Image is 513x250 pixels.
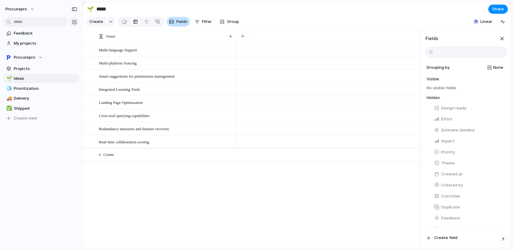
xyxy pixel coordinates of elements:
div: 🧊 [6,85,11,92]
a: ✅Shipped [3,104,79,113]
button: Group [217,17,242,27]
button: Feedback [432,213,507,223]
span: Ideas [14,75,77,82]
div: 🌱 [6,75,11,82]
button: Procurepro [3,53,79,62]
h4: Visible [427,76,507,82]
div: 🚚 [6,95,11,102]
span: Effort [441,116,453,122]
button: Share [488,5,508,14]
span: Impact [441,138,455,144]
button: Create field [424,233,508,243]
span: Landing Page Optimization [99,99,143,106]
button: ✅ [5,105,12,112]
span: Create [103,152,114,158]
button: Duplicate [432,202,507,212]
span: None [493,64,503,71]
span: Name [106,33,115,39]
span: Priority [441,149,455,155]
button: 🚚 [5,95,12,101]
div: ✅ [6,105,11,112]
button: Grouping byNone [424,63,507,72]
h3: Fields [425,35,438,42]
button: Last changed [432,224,507,234]
span: Integrated Learning Tools [99,86,140,93]
button: procurepro [3,4,38,14]
button: Created by [432,180,507,190]
span: Create view [14,115,37,121]
button: Create view [3,114,79,123]
button: Priority [432,147,507,157]
span: Created by [441,182,463,188]
button: Estimate (weeks) [432,125,507,135]
span: Design ready [441,105,466,111]
span: Multi-language Support [99,46,137,53]
button: Effort [432,114,507,124]
span: My projects [14,40,77,46]
span: Duplicate [441,204,460,210]
span: Cross-tool querying capabilities [99,112,150,119]
button: Impact [432,136,507,146]
span: Prioritization [14,86,77,92]
a: My projects [3,39,79,48]
span: Multi-platform Syncing [99,59,137,66]
button: Theme [432,158,507,168]
span: Real-time collaboration scoring [99,138,149,145]
span: Share [492,6,504,12]
span: Fields [176,19,187,25]
button: Create [89,149,430,161]
span: No visible fields [427,85,456,94]
button: Filter [192,17,214,27]
span: Grouping by [425,64,450,71]
button: 🧊 [5,86,12,92]
span: procurepro [5,6,27,12]
span: Feedback [441,215,460,221]
a: Projects [3,64,79,73]
span: Create field [434,235,457,241]
span: Filter [202,19,212,25]
span: Feedback [14,30,77,36]
span: Theme [441,160,455,166]
button: Create [86,17,106,27]
button: 🌱 [5,75,12,82]
span: Created at [441,171,463,177]
span: Smart suggestions for permissions management [99,72,175,79]
span: Last changed [441,226,468,232]
span: Delivery [14,95,77,101]
button: Design ready [432,103,507,113]
button: Linear [471,17,495,26]
span: Shipped [14,105,77,112]
a: 🌱Ideas [3,74,79,83]
span: Estimate (weeks) [441,127,475,133]
a: Feedback [3,29,79,38]
span: Projects [14,66,77,72]
button: Created at [432,169,507,179]
span: Linear [480,19,492,25]
a: 🚚Delivery [3,94,79,103]
button: 🌱 [85,4,95,14]
button: Customer [432,191,507,201]
h4: Hidden [427,95,507,101]
a: 🧊Prioritization [3,84,79,93]
span: Redundancy measures and disaster recovery [99,125,169,132]
span: Create [89,19,103,25]
span: Group [227,19,239,25]
div: 🌱 [87,5,94,13]
button: Fields [167,17,190,27]
span: Procurepro [14,54,35,61]
span: Customer [441,193,461,199]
